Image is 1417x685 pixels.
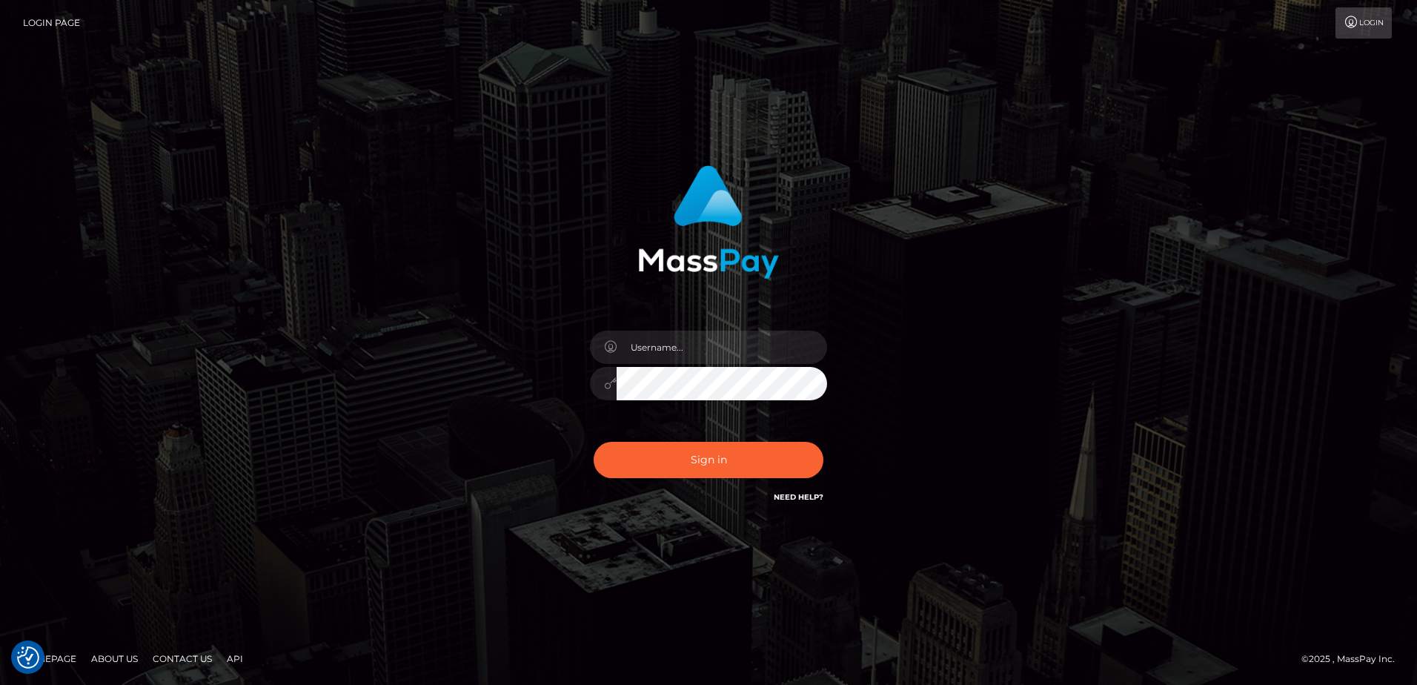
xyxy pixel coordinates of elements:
[16,647,82,670] a: Homepage
[1301,651,1406,667] div: © 2025 , MassPay Inc.
[617,331,827,364] input: Username...
[23,7,80,39] a: Login Page
[17,646,39,669] button: Consent Preferences
[147,647,218,670] a: Contact Us
[638,165,779,279] img: MassPay Login
[221,647,249,670] a: API
[1335,7,1392,39] a: Login
[85,647,144,670] a: About Us
[594,442,823,478] button: Sign in
[17,646,39,669] img: Revisit consent button
[774,492,823,502] a: Need Help?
